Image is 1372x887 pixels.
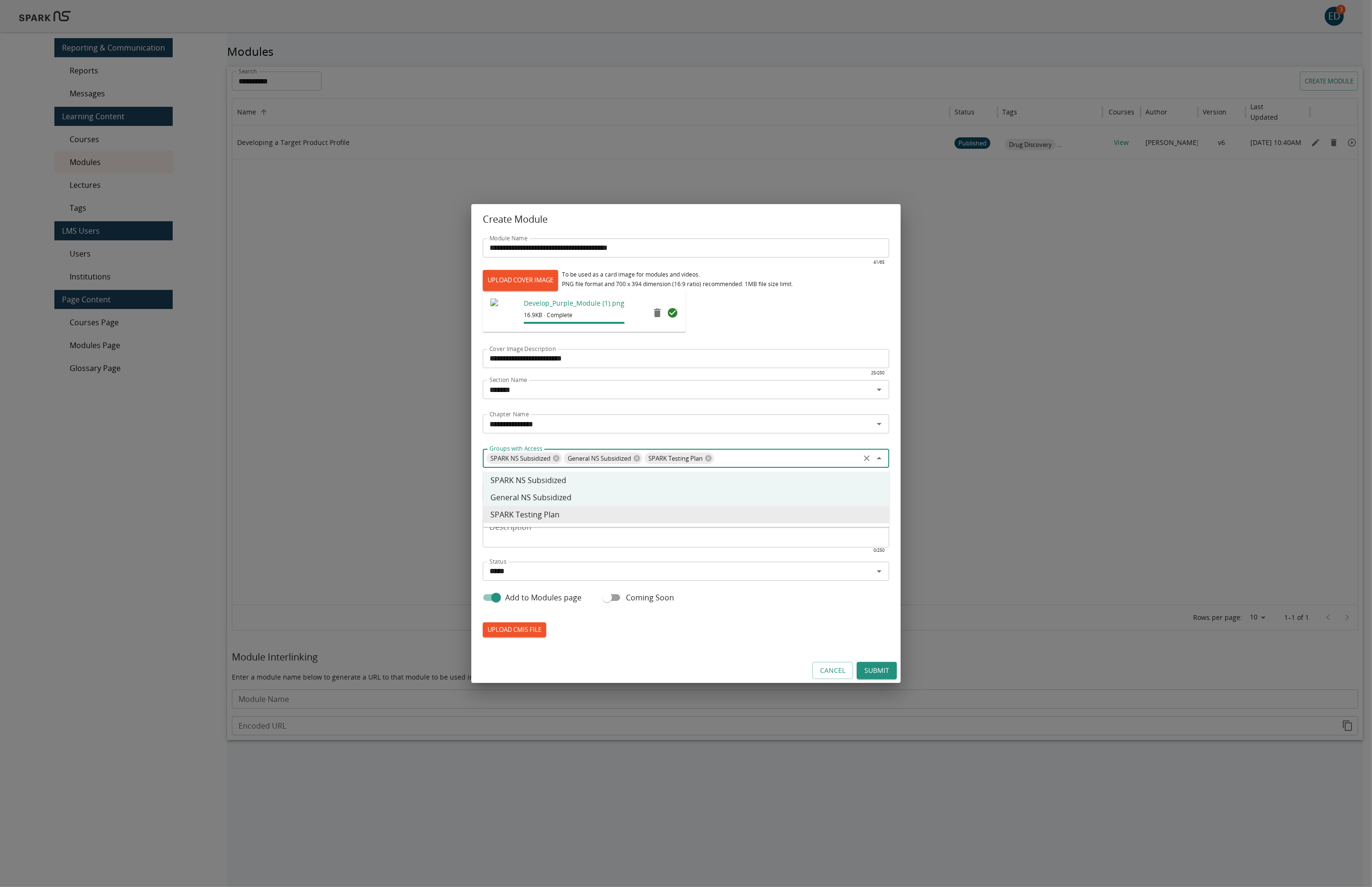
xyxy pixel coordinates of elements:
[857,662,897,680] button: Submit
[524,299,624,308] p: Develop_Purple_Module (1).png
[644,453,714,464] div: SPARK Testing Plan
[487,453,554,464] span: SPARK NS Subsidized
[860,452,873,465] button: Clear
[483,270,558,291] label: UPLOAD COVER IMAGE
[483,622,546,637] label: UPLOAD CMI5 FILE
[483,472,890,489] li: SPARK NS Subsidized
[873,452,886,465] button: Close
[564,453,643,464] div: General NS Subsidized
[812,662,853,680] button: Cancel
[483,506,890,523] li: SPARK Testing Plan
[489,410,529,418] label: Chapter Name
[489,345,556,353] label: Cover Image Description
[873,417,886,431] button: Open
[505,592,582,603] span: Add to Modules page
[564,453,635,464] span: General NS Subsidized
[489,376,527,384] label: Section Name
[648,303,667,322] button: remove
[524,310,624,320] span: 16.9KB · Complete
[489,444,542,453] label: Groups with Access
[489,234,528,242] label: Module Name
[471,204,901,235] h2: Create Module
[644,453,707,464] span: SPARK Testing Plan
[562,270,793,289] div: To be used as a card image for modules and videos. PNG file format and 700 x 394 dimension (16:9 ...
[489,557,507,566] label: Status
[873,383,886,396] button: Open
[490,299,519,327] img: https://sparklms-mediaproductionbucket-ttjvcbkz8ul7.s3.amazonaws.com/mimg/a92244c686434f06a9578d2...
[524,322,624,324] span: File upload progress
[483,489,890,506] li: General NS Subsidized
[626,592,674,603] span: Coming Soon
[873,565,886,578] button: Open
[487,453,562,464] div: SPARK NS Subsidized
